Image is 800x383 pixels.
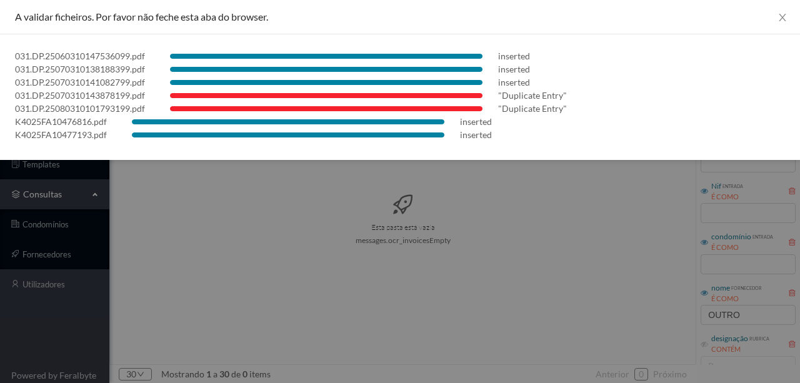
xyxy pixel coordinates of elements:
div: "Duplicate Entry" [498,89,567,102]
div: "Duplicate Entry" [498,102,567,115]
div: inserted [498,62,530,76]
div: A validar ficheiros. Por favor não feche esta aba do browser. [15,10,785,24]
div: 031.DP.25060310147536099.pdf [15,49,145,62]
div: 031.DP.25070310138188399.pdf [15,62,145,76]
i: icon: close [777,12,787,22]
div: K4025FA10476816.pdf [15,115,107,128]
div: K4025FA10477193.pdf [15,128,107,141]
div: 031.DP.25070310143878199.pdf [15,89,145,102]
div: 031.DP.25070310141082799.pdf [15,76,145,89]
div: inserted [460,115,492,128]
div: inserted [498,49,530,62]
div: inserted [498,76,530,89]
div: inserted [460,128,492,141]
div: 031.DP.25080310101793199.pdf [15,102,145,115]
